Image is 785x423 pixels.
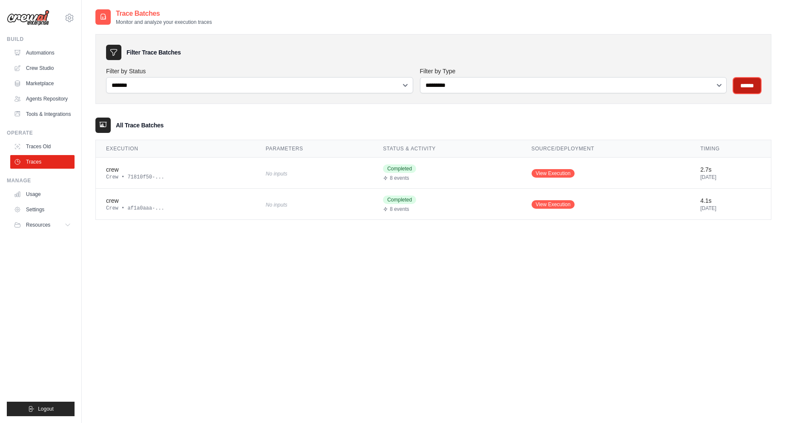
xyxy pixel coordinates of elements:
a: Agents Repository [10,92,75,106]
div: Manage [7,177,75,184]
a: Tools & Integrations [10,107,75,121]
div: 4.1s [700,196,761,205]
div: [DATE] [700,174,761,181]
th: Status & Activity [373,140,521,158]
a: Usage [10,187,75,201]
div: Build [7,36,75,43]
div: Crew • af1a0aaa-... [106,205,245,212]
span: Resources [26,222,50,228]
div: [DATE] [700,205,761,212]
button: Resources [10,218,75,232]
span: Logout [38,406,54,412]
span: No inputs [266,202,288,208]
tr: View details for crew execution [96,189,771,220]
h3: All Trace Batches [116,121,164,129]
label: Filter by Status [106,67,413,75]
a: Marketplace [10,77,75,90]
h2: Trace Batches [116,9,212,19]
h3: Filter Trace Batches [127,48,181,57]
div: No inputs [266,167,362,179]
th: Timing [690,140,771,158]
a: Settings [10,203,75,216]
div: No inputs [266,199,362,210]
a: Crew Studio [10,61,75,75]
span: 8 events [390,206,409,213]
div: crew [106,196,245,205]
span: No inputs [266,171,288,177]
a: Traces [10,155,75,169]
a: Automations [10,46,75,60]
span: 8 events [390,175,409,181]
th: Source/Deployment [521,140,690,158]
label: Filter by Type [420,67,727,75]
th: Parameters [256,140,373,158]
a: Traces Old [10,140,75,153]
div: Crew • 71810f50-... [106,174,245,181]
span: Completed [383,164,416,173]
tr: View details for crew execution [96,158,771,189]
a: View Execution [532,169,575,178]
div: 2.7s [700,165,761,174]
button: Logout [7,402,75,416]
span: Completed [383,196,416,204]
div: crew [106,165,245,174]
a: View Execution [532,200,575,209]
th: Execution [96,140,256,158]
img: Logo [7,10,49,26]
p: Monitor and analyze your execution traces [116,19,212,26]
div: Operate [7,129,75,136]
